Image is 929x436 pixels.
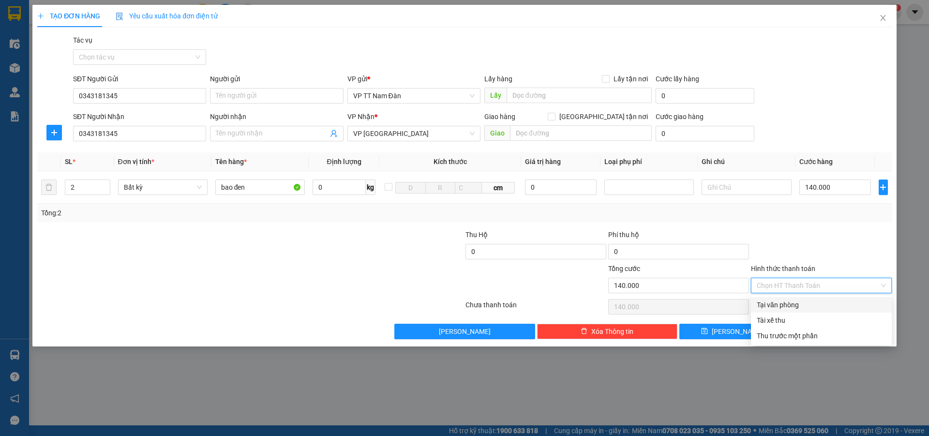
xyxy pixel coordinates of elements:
span: Xóa Thông tin [591,326,633,337]
div: VP gửi [347,74,480,84]
span: Increase Value [99,180,110,187]
span: delete [581,328,587,335]
span: down [102,188,108,194]
div: SĐT Người Gửi [73,74,206,84]
div: Phí thu hộ [608,229,749,244]
input: Cước giao hàng [656,126,754,141]
button: Close [869,5,897,32]
div: Chưa thanh toán [464,300,607,316]
input: Cước lấy hàng [656,88,754,104]
span: VP TT Nam Đàn [353,89,475,103]
span: kg [366,180,375,195]
span: Lấy hàng [484,75,512,83]
button: save[PERSON_NAME] [679,324,784,339]
input: R [425,182,455,194]
span: Bất kỳ [124,180,202,195]
span: Giao [484,125,510,141]
th: Ghi chú [698,152,795,171]
input: D [395,182,425,194]
input: 0 [525,180,597,195]
span: [PERSON_NAME] [712,326,764,337]
div: Thu trước một phần [757,331,886,341]
div: Tại văn phòng [757,300,886,310]
button: plus [46,125,62,140]
span: Tên hàng [215,158,247,165]
div: Tài xế thu [757,315,886,326]
span: plus [879,183,887,191]
span: Decrease Value [99,187,110,195]
span: SL [65,158,73,165]
span: [PERSON_NAME] [439,326,491,337]
span: Thu Hộ [465,231,488,239]
span: Giao hàng [484,113,515,120]
span: TẠO ĐƠN HÀNG [37,12,100,20]
span: Lấy [484,88,507,103]
span: Đơn vị tính [118,158,154,165]
span: VP Nhận [347,113,375,120]
input: C [455,182,482,194]
div: Người nhận [210,111,343,122]
label: Cước lấy hàng [656,75,699,83]
span: [GEOGRAPHIC_DATA] tận nơi [555,111,652,122]
span: user-add [330,130,338,137]
label: Tác vụ [73,36,92,44]
span: Kích thước [434,158,467,165]
span: plus [37,13,44,19]
span: Định lượng [327,158,361,165]
img: icon [116,13,123,20]
button: [PERSON_NAME] [394,324,535,339]
th: Loại phụ phí [600,152,698,171]
input: Dọc đường [510,125,652,141]
div: Tổng: 2 [41,208,359,218]
span: Cước hàng [799,158,833,165]
div: Người gửi [210,74,343,84]
span: Tổng cước [608,265,640,272]
input: Ghi Chú [702,180,791,195]
span: Yêu cầu xuất hóa đơn điện tử [116,12,218,20]
button: deleteXóa Thông tin [537,324,678,339]
span: plus [47,129,61,136]
label: Cước giao hàng [656,113,704,120]
input: VD: Bàn, Ghế [215,180,305,195]
span: save [701,328,708,335]
button: plus [879,180,888,195]
span: up [102,181,108,187]
span: Giá trị hàng [525,158,561,165]
input: Dọc đường [507,88,652,103]
label: Hình thức thanh toán [751,265,815,272]
button: delete [41,180,57,195]
span: cm [482,182,515,194]
span: Lấy tận nơi [610,74,652,84]
div: SĐT Người Nhận [73,111,206,122]
span: VP Đà Nẵng [353,126,475,141]
span: close [879,14,887,22]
